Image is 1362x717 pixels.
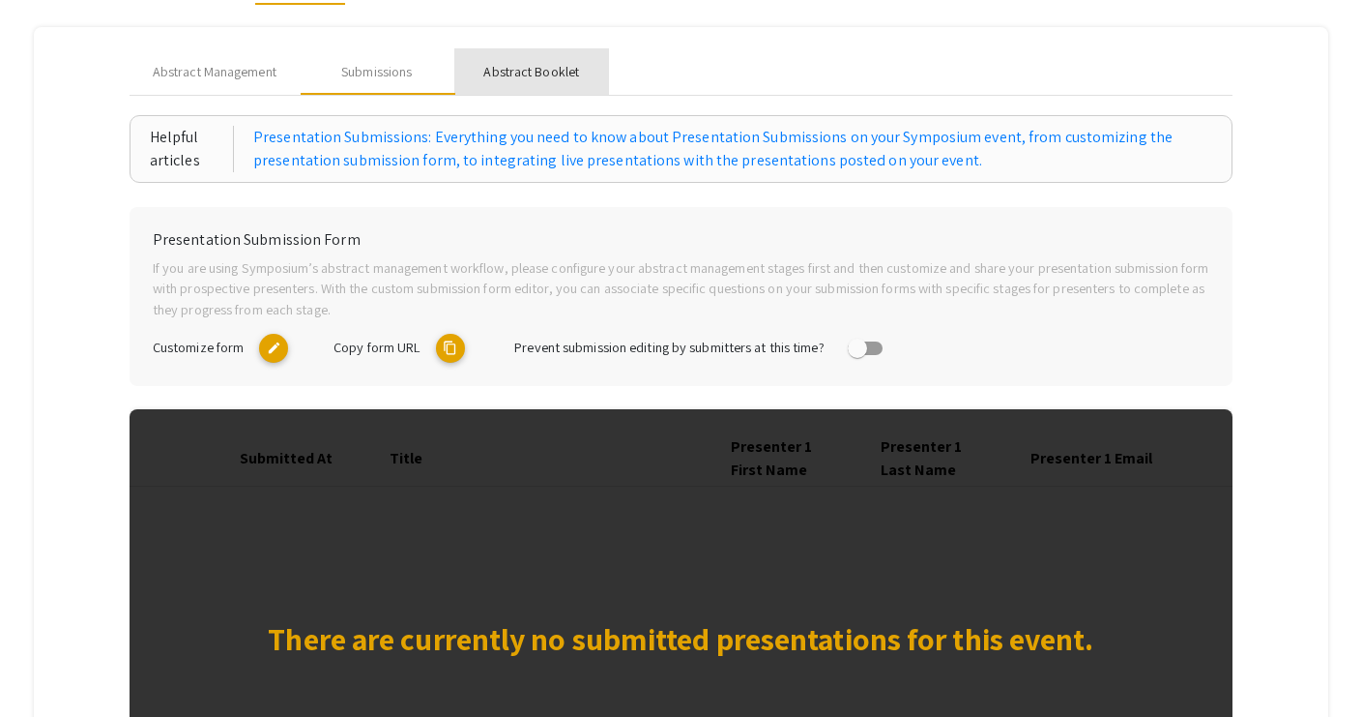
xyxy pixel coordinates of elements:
mat-icon: customize submission form [259,334,288,363]
div: Helpful articles [150,126,234,172]
span: Abstract Management [153,62,276,82]
div: There are currently no submitted presentations for this event. [268,615,1093,662]
a: Presentation Submissions: Everything you need to know about Presentation Submissions on your Symp... [253,126,1212,172]
iframe: Chat [14,630,82,702]
div: Abstract Booklet [483,62,579,82]
h6: Presentation Submission Form [153,230,1209,249]
div: Submissions [341,62,412,82]
p: If you are using Symposium’s abstract management workflow, please configure your abstract managem... [153,257,1209,320]
a: customize submission form [249,337,288,355]
span: Prevent submission editing by submitters at this time? [514,338,824,356]
mat-icon: copy URL [436,334,465,363]
span: Copy form URL [333,337,420,355]
span: Customize form [153,337,244,355]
